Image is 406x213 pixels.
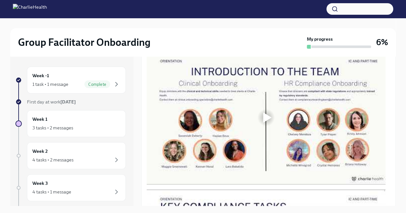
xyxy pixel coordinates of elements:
div: 4 tasks • 2 messages [32,157,73,163]
h6: Week -1 [32,72,49,79]
img: CharlieHealth [13,4,47,14]
a: Week -11 task • 1 messageComplete [15,67,126,94]
a: Week 13 tasks • 2 messages [15,110,126,137]
h6: Week 3 [32,180,48,187]
a: Week 34 tasks • 1 message [15,174,126,201]
div: 3 tasks • 2 messages [32,125,73,131]
a: First day at work[DATE] [15,99,126,105]
span: Complete [84,82,110,87]
strong: [DATE] [60,99,76,105]
div: 1 task • 1 message [32,81,68,87]
strong: My progress [307,36,333,42]
a: Week 24 tasks • 2 messages [15,142,126,169]
h2: Group Facilitator Onboarding [18,36,151,49]
h6: Week 2 [32,148,48,155]
h3: 6% [376,37,388,48]
h6: Week 1 [32,116,48,123]
span: First day at work [27,99,76,105]
div: 4 tasks • 1 message [32,189,71,195]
